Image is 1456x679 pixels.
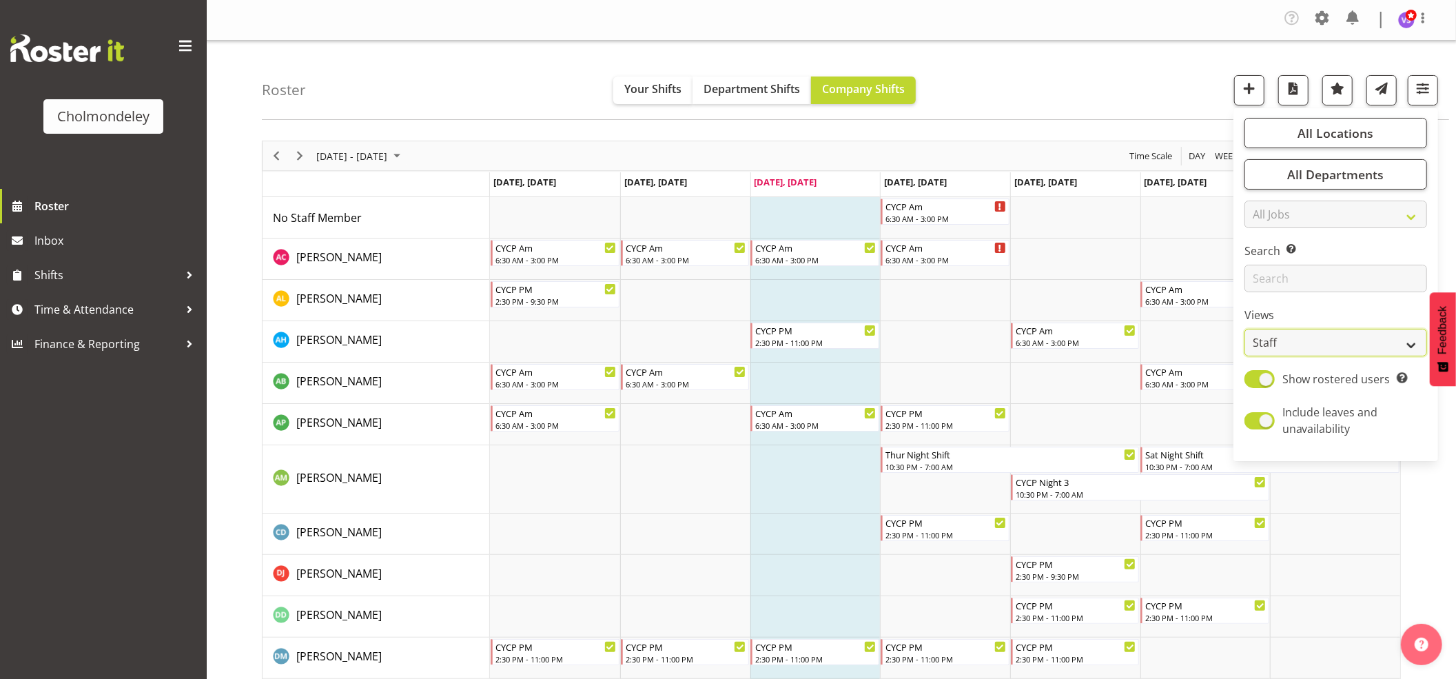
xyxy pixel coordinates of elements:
[296,291,382,306] span: [PERSON_NAME]
[1187,148,1207,165] span: Day
[1140,447,1399,473] div: Andrea McMurray"s event - Sat Night Shift Begin From Saturday, September 6, 2025 at 10:30:00 PM G...
[1213,148,1241,165] button: Timeline Week
[296,524,382,540] a: [PERSON_NAME]
[1127,148,1175,165] button: Time Scale
[296,469,382,486] a: [PERSON_NAME]
[755,406,876,420] div: CYCP Am
[263,321,490,363] td: Alexzarn Harmer resource
[34,230,200,251] span: Inbox
[1278,75,1309,105] button: Download a PDF of the roster according to the set date range.
[1282,405,1378,436] span: Include leaves and unavailability
[1244,307,1427,323] label: Views
[1298,125,1373,141] span: All Locations
[624,81,681,97] span: Your Shifts
[491,639,619,665] div: Dion McCormick"s event - CYCP PM Begin From Monday, September 1, 2025 at 2:30:00 PM GMT+12:00 End...
[750,405,879,432] div: Amelie Paroll"s event - CYCP Am Begin From Wednesday, September 3, 2025 at 6:30:00 AM GMT+12:00 E...
[881,447,1139,473] div: Andrea McMurray"s event - Thur Night Shift Begin From Thursday, September 4, 2025 at 10:30:00 PM ...
[495,365,616,378] div: CYCP Am
[750,240,879,266] div: Abigail Chessum"s event - CYCP Am Begin From Wednesday, September 3, 2025 at 6:30:00 AM GMT+12:00...
[755,420,876,431] div: 6:30 AM - 3:00 PM
[263,445,490,514] td: Andrea McMurray resource
[885,199,1006,213] div: CYCP Am
[1244,118,1427,148] button: All Locations
[263,197,490,239] td: No Staff Member resource
[296,607,382,622] span: [PERSON_NAME]
[621,364,750,390] div: Ally Brown"s event - CYCP Am Begin From Tuesday, September 2, 2025 at 6:30:00 AM GMT+12:00 Ends A...
[755,323,876,337] div: CYCP PM
[273,210,362,226] a: No Staff Member
[263,596,490,638] td: Dejay Davison resource
[262,82,306,98] h4: Roster
[263,514,490,555] td: Camille Davidson resource
[296,470,382,485] span: [PERSON_NAME]
[1140,281,1269,307] div: Alexandra Landolt"s event - CYCP Am Begin From Saturday, September 6, 2025 at 6:30:00 AM GMT+12:0...
[495,420,616,431] div: 6:30 AM - 3:00 PM
[495,378,616,389] div: 6:30 AM - 3:00 PM
[1145,378,1266,389] div: 6:30 AM - 3:00 PM
[624,176,687,188] span: [DATE], [DATE]
[1398,12,1415,28] img: victoria-spackman5507.jpg
[1016,612,1136,623] div: 2:30 PM - 11:00 PM
[1145,529,1266,540] div: 2:30 PM - 11:00 PM
[626,254,746,265] div: 6:30 AM - 3:00 PM
[881,515,1009,541] div: Camille Davidson"s event - CYCP PM Begin From Thursday, September 4, 2025 at 2:30:00 PM GMT+12:00...
[1322,75,1353,105] button: Highlight an important date within the roster.
[1011,639,1140,665] div: Dion McCormick"s event - CYCP PM Begin From Friday, September 5, 2025 at 2:30:00 PM GMT+12:00 End...
[296,332,382,348] a: [PERSON_NAME]
[885,516,1006,529] div: CYCP PM
[296,290,382,307] a: [PERSON_NAME]
[755,653,876,665] div: 2:30 PM - 11:00 PM
[263,363,490,404] td: Ally Brown resource
[491,240,619,266] div: Abigail Chessum"s event - CYCP Am Begin From Monday, September 1, 2025 at 6:30:00 AM GMT+12:00 En...
[263,280,490,321] td: Alexandra Landolt resource
[885,254,1006,265] div: 6:30 AM - 3:00 PM
[1408,75,1438,105] button: Filter Shifts
[750,323,879,349] div: Alexzarn Harmer"s event - CYCP PM Begin From Wednesday, September 3, 2025 at 2:30:00 PM GMT+12:00...
[755,254,876,265] div: 6:30 AM - 3:00 PM
[1016,571,1136,582] div: 2:30 PM - 9:30 PM
[34,196,200,216] span: Roster
[1016,640,1136,653] div: CYCP PM
[1145,612,1266,623] div: 2:30 PM - 11:00 PM
[1011,323,1140,349] div: Alexzarn Harmer"s event - CYCP Am Begin From Friday, September 5, 2025 at 6:30:00 AM GMT+12:00 En...
[1145,598,1266,612] div: CYCP PM
[885,406,1006,420] div: CYCP PM
[1145,516,1266,529] div: CYCP PM
[1145,461,1395,472] div: 10:30 PM - 7:00 AM
[885,447,1136,461] div: Thur Night Shift
[1244,265,1427,292] input: Search
[34,334,179,354] span: Finance & Reporting
[314,148,407,165] button: September 01 - 07, 2025
[34,265,179,285] span: Shifts
[1128,148,1173,165] span: Time Scale
[315,148,389,165] span: [DATE] - [DATE]
[1415,638,1428,651] img: help-xxl-2.png
[491,405,619,432] div: Amelie Paroll"s event - CYCP Am Begin From Monday, September 1, 2025 at 6:30:00 AM GMT+12:00 Ends...
[57,106,150,127] div: Cholmondeley
[1287,166,1384,183] span: All Departments
[291,148,309,165] button: Next
[626,365,746,378] div: CYCP Am
[263,555,490,596] td: Danielle Jeffery resource
[495,254,616,265] div: 6:30 AM - 3:00 PM
[1145,365,1266,378] div: CYCP Am
[1145,447,1395,461] div: Sat Night Shift
[495,640,616,653] div: CYCP PM
[493,176,556,188] span: [DATE], [DATE]
[621,240,750,266] div: Abigail Chessum"s event - CYCP Am Begin From Tuesday, September 2, 2025 at 6:30:00 AM GMT+12:00 E...
[885,461,1136,472] div: 10:30 PM - 7:00 AM
[881,199,1009,225] div: No Staff Member"s event - CYCP Am Begin From Thursday, September 4, 2025 at 6:30:00 AM GMT+12:00 ...
[1016,337,1136,348] div: 6:30 AM - 3:00 PM
[755,241,876,254] div: CYCP Am
[885,640,1006,653] div: CYCP PM
[296,373,382,389] a: [PERSON_NAME]
[755,337,876,348] div: 2:30 PM - 11:00 PM
[296,566,382,581] span: [PERSON_NAME]
[495,406,616,420] div: CYCP Am
[495,296,616,307] div: 2:30 PM - 9:30 PM
[885,529,1006,540] div: 2:30 PM - 11:00 PM
[1016,475,1266,489] div: CYCP Night 3
[1213,148,1240,165] span: Week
